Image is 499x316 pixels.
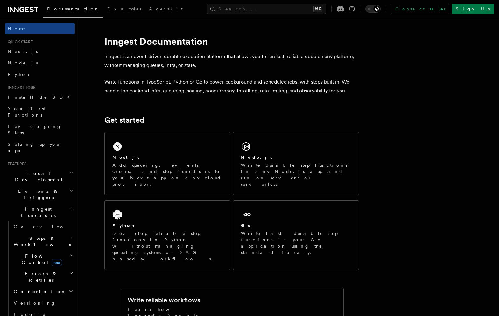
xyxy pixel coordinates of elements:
[233,132,359,195] a: Node.jsWrite durable step functions in any Node.js app and run on servers or serverless.
[128,296,200,305] h2: Write reliable workflows
[5,121,75,138] a: Leveraging Steps
[104,77,359,95] p: Write functions in TypeScript, Python or Go to power background and scheduled jobs, with steps bu...
[8,95,74,100] span: Install the SDK
[5,69,75,80] a: Python
[241,154,272,160] h2: Node.js
[11,253,70,266] span: Flow Control
[5,91,75,103] a: Install the SDK
[11,268,75,286] button: Errors & Retries
[47,6,100,11] span: Documentation
[241,230,351,256] p: Write fast, durable step functions in your Go application using the standard library.
[11,271,69,283] span: Errors & Retries
[11,235,71,248] span: Steps & Workflows
[8,60,38,65] span: Node.js
[5,46,75,57] a: Next.js
[104,132,230,195] a: Next.jsAdd queueing, events, crons, and step functions to your Next app on any cloud provider.
[5,103,75,121] a: Your first Functions
[11,286,75,297] button: Cancellation
[112,230,222,262] p: Develop reliable step functions in Python without managing queueing systems or DAG based workflows.
[145,2,186,17] a: AgentKit
[391,4,449,14] a: Contact sales
[8,142,62,153] span: Setting up your app
[207,4,326,14] button: Search...⌘K
[5,39,33,44] span: Quick start
[5,23,75,34] a: Home
[5,168,75,185] button: Local Development
[5,206,69,219] span: Inngest Functions
[112,162,222,187] p: Add queueing, events, crons, and step functions to your Next app on any cloud provider.
[104,116,144,124] a: Get started
[11,288,66,295] span: Cancellation
[5,161,26,166] span: Features
[8,106,46,118] span: Your first Functions
[5,188,69,201] span: Events & Triggers
[5,57,75,69] a: Node.js
[5,203,75,221] button: Inngest Functions
[112,222,136,229] h2: Python
[11,221,75,232] a: Overview
[5,185,75,203] button: Events & Triggers
[8,25,25,32] span: Home
[8,124,61,135] span: Leveraging Steps
[5,85,36,90] span: Inngest tour
[8,72,31,77] span: Python
[233,200,359,270] a: GoWrite fast, durable step functions in your Go application using the standard library.
[241,162,351,187] p: Write durable step functions in any Node.js app and run on servers or serverless.
[14,300,56,306] span: Versioning
[52,259,62,266] span: new
[104,200,230,270] a: PythonDevelop reliable step functions in Python without managing queueing systems or DAG based wo...
[313,6,322,12] kbd: ⌘K
[149,6,183,11] span: AgentKit
[11,250,75,268] button: Flow Controlnew
[5,170,69,183] span: Local Development
[11,232,75,250] button: Steps & Workflows
[8,49,38,54] span: Next.js
[452,4,494,14] a: Sign Up
[14,224,79,229] span: Overview
[112,154,140,160] h2: Next.js
[11,297,75,309] a: Versioning
[5,138,75,156] a: Setting up your app
[43,2,103,18] a: Documentation
[107,6,141,11] span: Examples
[365,5,381,13] button: Toggle dark mode
[103,2,145,17] a: Examples
[104,36,359,47] h1: Inngest Documentation
[241,222,252,229] h2: Go
[104,52,359,70] p: Inngest is an event-driven durable execution platform that allows you to run fast, reliable code ...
